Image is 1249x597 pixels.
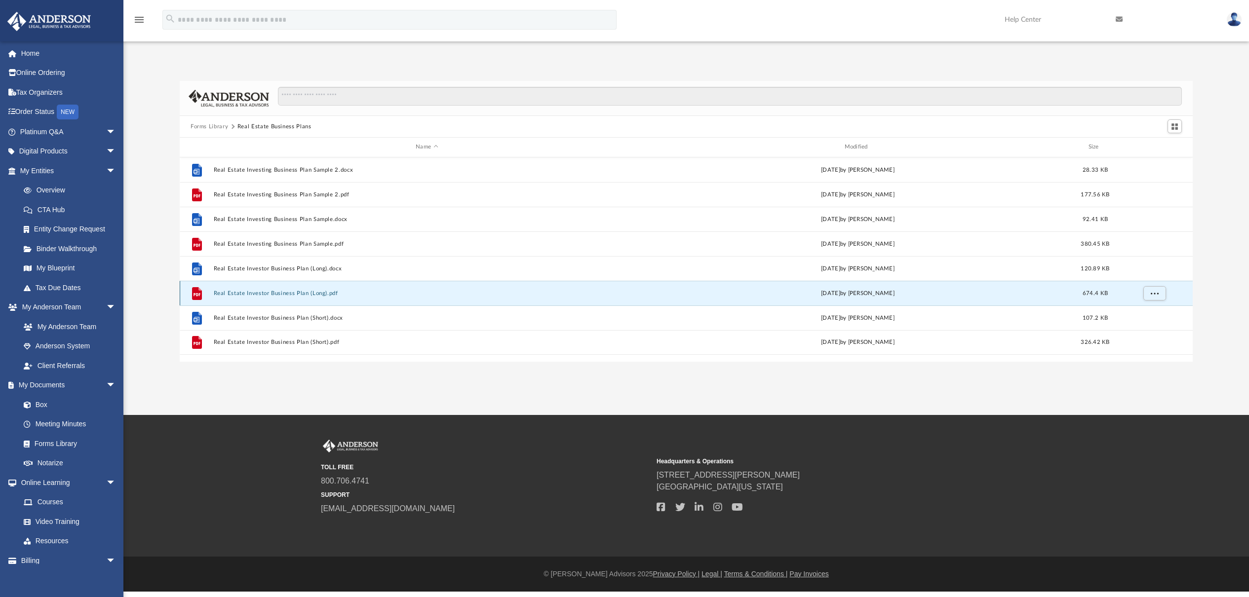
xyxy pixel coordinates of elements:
span: 92.41 KB [1083,216,1108,222]
a: Courses [14,492,126,512]
div: Name [213,143,640,151]
div: grid [180,157,1193,362]
span: 120.89 KB [1081,265,1109,271]
div: [DATE] by [PERSON_NAME] [645,338,1071,347]
a: Digital Productsarrow_drop_down [7,142,131,161]
span: 107.2 KB [1083,315,1108,320]
button: Real Estate Investor Business Plan (Short).docx [214,315,640,321]
button: More options [1143,286,1166,300]
a: Online Learningarrow_drop_down [7,473,126,492]
a: My Documentsarrow_drop_down [7,375,126,395]
div: [DATE] by [PERSON_NAME] [645,289,1071,298]
button: Real Estate Investing Business Plan Sample.pdf [214,241,640,247]
div: [DATE] by [PERSON_NAME] [645,215,1071,224]
img: Anderson Advisors Platinum Portal [4,12,94,31]
button: Real Estate Business Plans [237,122,312,131]
a: Entity Change Request [14,220,131,239]
button: Real Estate Investing Business Plan Sample 2.docx [214,167,640,173]
a: Tax Organizers [7,82,131,102]
div: id [1119,143,1188,151]
a: Platinum Q&Aarrow_drop_down [7,122,131,142]
a: Privacy Policy | [653,570,700,578]
a: Pay Invoices [789,570,828,578]
input: Search files and folders [278,87,1182,106]
div: [DATE] by [PERSON_NAME] [645,239,1071,248]
a: Binder Walkthrough [14,239,131,259]
span: 177.56 KB [1081,191,1109,197]
span: arrow_drop_down [106,298,126,318]
a: [GEOGRAPHIC_DATA][US_STATE] [657,483,783,491]
span: arrow_drop_down [106,473,126,493]
button: Forms Library [191,122,228,131]
div: Modified [644,143,1071,151]
i: search [165,13,176,24]
img: User Pic [1227,12,1242,27]
a: Meeting Minutes [14,414,126,434]
a: Resources [14,531,126,551]
a: My Anderson Teamarrow_drop_down [7,298,126,317]
span: 674.4 KB [1083,290,1108,296]
span: arrow_drop_down [106,375,126,396]
div: id [184,143,209,151]
a: [STREET_ADDRESS][PERSON_NAME] [657,471,800,479]
a: Home [7,43,131,63]
div: [DATE] by [PERSON_NAME] [645,264,1071,273]
i: menu [133,14,145,26]
a: menu [133,19,145,26]
a: Tax Due Dates [14,278,131,298]
button: Real Estate Investor Business Plan (Short).pdf [214,339,640,345]
a: Notarize [14,453,126,473]
a: Online Ordering [7,63,131,83]
a: Forms Library [14,434,121,453]
small: TOLL FREE [321,463,650,472]
span: 28.33 KB [1083,167,1108,172]
a: Order StatusNEW [7,102,131,122]
span: arrow_drop_down [106,142,126,162]
span: 326.42 KB [1081,339,1109,345]
a: Overview [14,181,131,200]
div: [DATE] by [PERSON_NAME] [645,190,1071,199]
small: SUPPORT [321,490,650,499]
a: Client Referrals [14,356,126,375]
button: Real Estate Investing Business Plan Sample.docx [214,216,640,223]
a: Anderson System [14,336,126,356]
a: My Blueprint [14,259,126,278]
small: Headquarters & Operations [657,457,985,466]
div: [DATE] by [PERSON_NAME] [645,165,1071,174]
a: Terms & Conditions | [724,570,788,578]
a: My Entitiesarrow_drop_down [7,161,131,181]
a: Legal | [702,570,722,578]
a: [EMAIL_ADDRESS][DOMAIN_NAME] [321,504,455,513]
span: 380.45 KB [1081,241,1109,246]
a: CTA Hub [14,200,131,220]
button: Real Estate Investing Business Plan Sample 2.pdf [214,191,640,198]
span: arrow_drop_down [106,122,126,142]
span: arrow_drop_down [106,551,126,571]
button: Real Estate Investor Business Plan (Long).docx [214,265,640,272]
div: NEW [57,105,78,119]
img: Anderson Advisors Platinum Portal [321,440,380,452]
div: © [PERSON_NAME] Advisors 2025 [123,569,1249,579]
a: 800.706.4741 [321,477,369,485]
div: Size [1076,143,1115,151]
a: Video Training [14,512,121,531]
button: Switch to Grid View [1168,119,1182,133]
a: Billingarrow_drop_down [7,551,131,570]
button: Real Estate Investor Business Plan (Long).pdf [214,290,640,297]
a: Box [14,395,121,414]
a: My Anderson Team [14,317,121,336]
span: arrow_drop_down [106,161,126,181]
div: [DATE] by [PERSON_NAME] [645,313,1071,322]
